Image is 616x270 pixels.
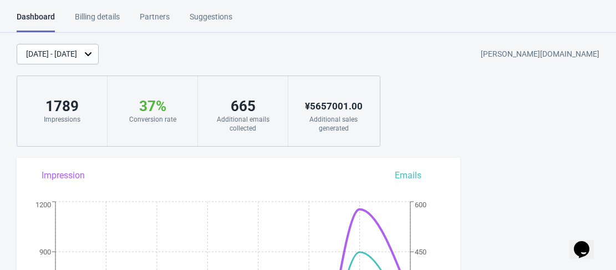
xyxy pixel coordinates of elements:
[209,115,277,133] div: Additional emails collected
[140,11,170,31] div: Partners
[28,115,96,124] div: Impressions
[119,115,186,124] div: Conversion rate
[17,11,55,32] div: Dashboard
[26,48,77,60] div: [DATE] - [DATE]
[415,201,426,209] tspan: 600
[299,97,368,115] div: ¥ 5657001.00
[209,97,277,115] div: 665
[75,11,120,31] div: Billing details
[569,226,605,259] iframe: chat widget
[190,11,232,31] div: Suggestions
[39,248,51,256] tspan: 900
[415,248,426,256] tspan: 450
[299,115,368,133] div: Additional sales generated
[119,97,186,115] div: 37 %
[481,44,599,64] div: [PERSON_NAME][DOMAIN_NAME]
[28,97,96,115] div: 1789
[35,201,51,209] tspan: 1200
